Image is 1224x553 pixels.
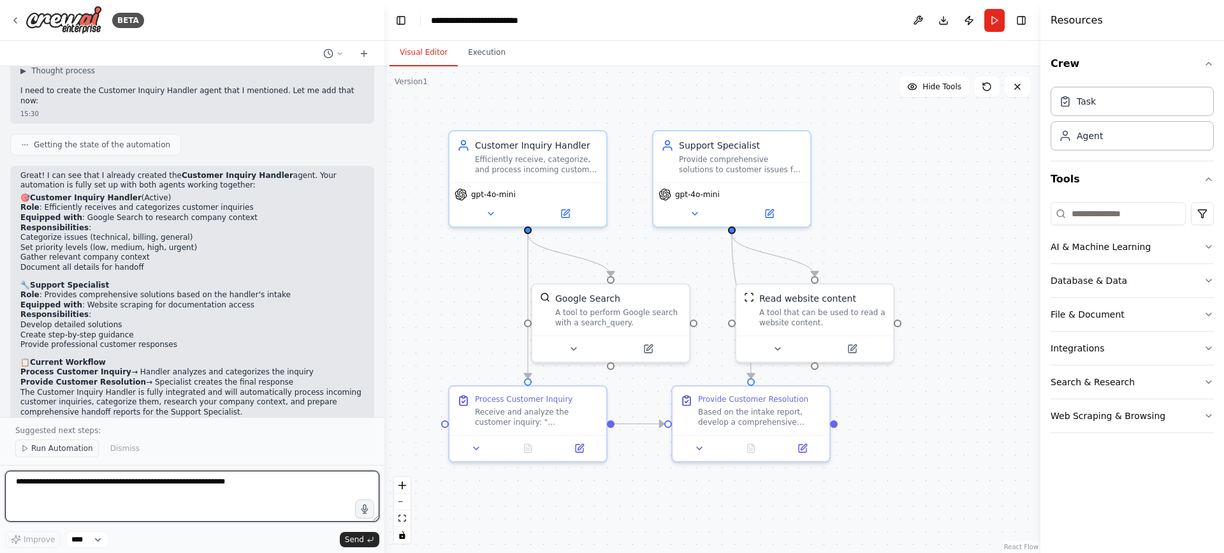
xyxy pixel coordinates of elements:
a: React Flow attribution [1004,543,1038,550]
div: Process Customer InquiryReceive and analyze the customer inquiry: "{customer_inquiry}". Categoriz... [448,385,608,462]
strong: Process Customer Inquiry [20,367,131,376]
div: Read website content [759,292,856,305]
li: Develop detailed solutions [20,320,364,330]
g: Edge from 6f404cf2-73fd-4ba7-b2d7-f4412f5c4e2b to f9a62fc5-d4f0-43a9-88e7-fc9ad67378cb [725,234,821,276]
g: Edge from e5e1db7d-d990-471c-a4f4-2bee098678aa to 9006d7a7-be85-488a-ab59-c74be8bd97ef [521,234,534,378]
button: Search & Research [1051,365,1214,399]
button: Web Scraping & Browsing [1051,399,1214,432]
button: Open in side panel [733,206,805,221]
button: Switch to previous chat [318,46,349,61]
button: AI & Machine Learning [1051,230,1214,263]
button: Open in side panel [780,441,824,456]
div: Google Search [555,292,620,305]
p: The Customer Inquiry Handler is fully integrated and will automatically process incoming customer... [20,388,364,418]
strong: Customer Inquiry Handler [182,171,293,180]
img: SerplyWebSearchTool [540,292,550,302]
li: : [20,223,364,273]
strong: Provide Customer Resolution [20,378,146,387]
strong: Customer Inquiry Handler [30,193,142,202]
strong: Support Specialist [30,281,109,290]
button: Execution [458,40,516,66]
li: : Efficiently receives and categorizes customer inquiries [20,203,364,213]
button: Open in side panel [529,206,601,221]
span: Thought process [31,66,95,76]
button: ▶Thought process [20,66,95,76]
button: fit view [394,510,411,527]
img: ScrapeWebsiteTool [744,292,754,302]
button: Improve [5,531,61,548]
div: Provide Customer Resolution [698,394,808,404]
div: Support SpecialistProvide comprehensive solutions to customer issues for {company_name}, utilizin... [652,130,812,228]
button: Tools [1051,161,1214,197]
div: Based on the intake report, develop a comprehensive solution for the customer's issue. Research {... [698,407,822,427]
div: Efficiently receive, categorize, and process incoming customer inquiries for {company_name}, ensu... [475,154,599,175]
li: Document all details for handoff [20,263,364,273]
button: Hide left sidebar [392,11,410,29]
button: Dismiss [104,439,146,457]
span: Hide Tools [922,82,961,92]
div: Customer Inquiry HandlerEfficiently receive, categorize, and process incoming customer inquiries ... [448,130,608,228]
div: Customer Inquiry Handler [475,139,599,152]
nav: breadcrumb [431,14,556,27]
button: File & Document [1051,298,1214,331]
h2: 🔧 [20,281,364,291]
span: ▶ [20,66,26,76]
button: Integrations [1051,332,1214,365]
strong: Role [20,203,40,212]
div: ScrapeWebsiteToolRead website contentA tool that can be used to read a website content. [735,283,894,363]
div: Receive and analyze the customer inquiry: "{customer_inquiry}". Categorize the issue by type (tec... [475,407,599,427]
button: Open in side panel [557,441,601,456]
button: zoom in [394,477,411,494]
h4: Resources [1051,13,1103,28]
button: Open in side panel [612,341,684,357]
button: Click to speak your automation idea [355,499,374,519]
div: Tools [1051,197,1214,443]
div: Process Customer Inquiry [475,394,572,404]
h2: 🎯 (Active) [20,193,364,203]
div: Version 1 [395,77,428,87]
p: Suggested next steps: [15,425,369,436]
strong: Current Workflow [30,358,106,367]
span: gpt-4o-mini [675,189,720,200]
button: No output available [501,441,555,456]
li: Provide professional customer responses [20,340,364,350]
span: gpt-4o-mini [471,189,516,200]
div: React Flow controls [394,477,411,543]
span: Improve [24,535,55,545]
li: → Specialist creates the final response [20,378,364,388]
div: A tool to perform Google search with a search_query. [555,307,681,328]
button: Send [340,532,379,547]
li: : Website scraping for documentation access [20,300,364,311]
div: 15:30 [20,109,364,119]
button: Run Automation [15,439,99,457]
span: Dismiss [110,443,140,453]
strong: Equipped with [20,300,82,309]
div: Provide Customer ResolutionBased on the intake report, develop a comprehensive solution for the c... [671,385,831,462]
li: → Handler analyzes and categorizes the inquiry [20,367,364,378]
span: Run Automation [31,443,93,453]
button: No output available [724,441,778,456]
li: : Provides comprehensive solutions based on the handler's intake [20,290,364,300]
li: Set priority levels (low, medium, high, urgent) [20,243,364,253]
span: Getting the state of the automation [34,140,170,150]
p: I need to create the Customer Inquiry Handler agent that I mentioned. Let me add that now: [20,86,364,106]
strong: Equipped with [20,213,82,222]
li: Gather relevant company context [20,253,364,263]
g: Edge from 6f404cf2-73fd-4ba7-b2d7-f4412f5c4e2b to cff97fd6-ccaa-4371-8fbd-b20a73b030f9 [725,234,757,378]
button: Hide right sidebar [1012,11,1030,29]
button: Start a new chat [354,46,374,61]
div: Crew [1051,82,1214,161]
button: zoom out [394,494,411,510]
span: Send [345,535,364,545]
button: Database & Data [1051,264,1214,297]
div: Support Specialist [679,139,803,152]
div: Task [1077,95,1096,108]
h2: 📋 [20,358,364,368]
button: Open in side panel [816,341,888,357]
button: Visual Editor [390,40,458,66]
div: Provide comprehensive solutions to customer issues for {company_name}, utilizing available resour... [679,154,803,175]
li: : [20,310,364,350]
div: SerplyWebSearchToolGoogle SearchA tool to perform Google search with a search_query. [531,283,690,363]
div: A tool that can be used to read a website content. [759,307,885,328]
div: BETA [112,13,144,28]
